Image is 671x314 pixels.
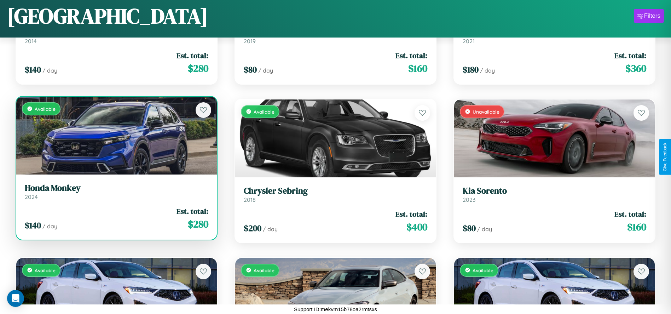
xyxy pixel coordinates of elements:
[25,183,208,193] h3: Honda Monkey
[35,106,56,112] span: Available
[7,1,208,30] h1: [GEOGRAPHIC_DATA]
[188,217,208,231] span: $ 280
[644,12,660,19] div: Filters
[294,304,377,314] p: Support ID: mekvm15b78oa2rmtsxs
[244,186,427,203] a: Chrysler Sebring2018
[42,223,57,230] span: / day
[244,27,427,38] h3: Toyota Grand Highlander
[627,220,646,234] span: $ 160
[395,50,427,61] span: Est. total:
[473,109,499,115] span: Unavailable
[463,186,646,196] h3: Kia Sorento
[25,38,37,45] span: 2014
[614,209,646,219] span: Est. total:
[263,225,278,233] span: / day
[25,64,41,75] span: $ 140
[463,38,475,45] span: 2021
[25,219,41,231] span: $ 140
[663,143,667,171] div: Give Feedback
[406,220,427,234] span: $ 400
[177,206,208,216] span: Est. total:
[395,209,427,219] span: Est. total:
[463,64,479,75] span: $ 180
[244,64,257,75] span: $ 80
[244,38,256,45] span: 2019
[177,50,208,61] span: Est. total:
[614,50,646,61] span: Est. total:
[25,193,38,200] span: 2024
[42,67,57,74] span: / day
[25,183,208,200] a: Honda Monkey2024
[625,61,646,75] span: $ 360
[634,9,664,23] button: Filters
[254,109,274,115] span: Available
[244,196,256,203] span: 2018
[463,196,475,203] span: 2023
[463,222,476,234] span: $ 80
[258,67,273,74] span: / day
[254,267,274,273] span: Available
[463,186,646,203] a: Kia Sorento2023
[188,61,208,75] span: $ 280
[244,222,261,234] span: $ 200
[408,61,427,75] span: $ 160
[7,290,24,307] div: Open Intercom Messenger
[480,67,495,74] span: / day
[477,225,492,233] span: / day
[473,267,493,273] span: Available
[244,186,427,196] h3: Chrysler Sebring
[35,267,56,273] span: Available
